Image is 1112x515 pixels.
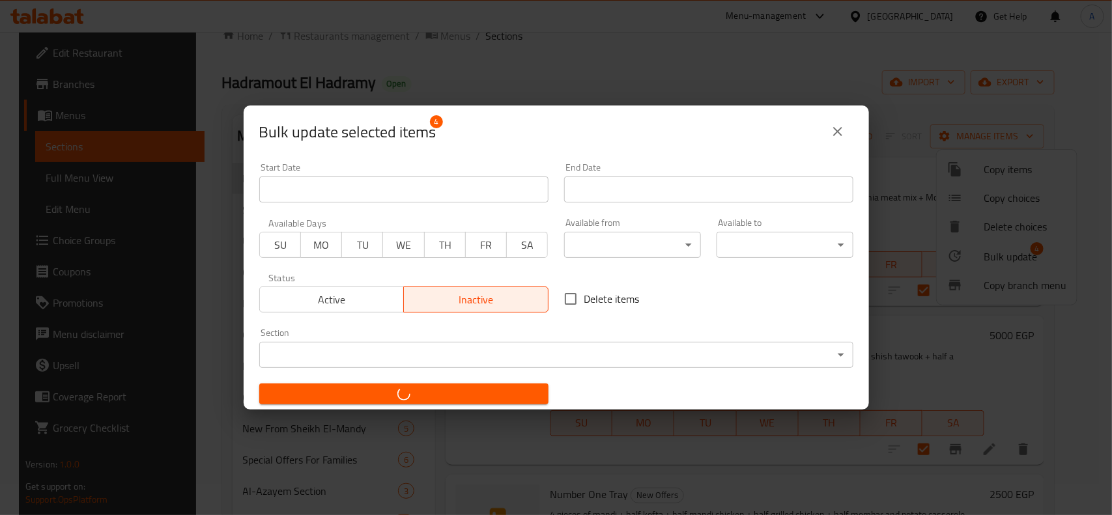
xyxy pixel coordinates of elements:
[347,236,378,255] span: TU
[259,342,853,368] div: ​
[259,232,301,258] button: SU
[430,236,461,255] span: TH
[471,236,502,255] span: FR
[717,232,853,258] div: ​
[430,115,443,128] span: 4
[465,232,507,258] button: FR
[265,290,399,309] span: Active
[409,290,543,309] span: Inactive
[341,232,383,258] button: TU
[506,232,548,258] button: SA
[424,232,466,258] button: TH
[259,122,436,143] span: Selected items count
[403,286,549,313] button: Inactive
[265,236,296,255] span: SU
[822,116,853,147] button: close
[382,232,424,258] button: WE
[300,232,342,258] button: MO
[512,236,543,255] span: SA
[564,232,701,258] div: ​
[259,286,405,313] button: Active
[306,236,337,255] span: MO
[584,291,640,307] span: Delete items
[388,236,419,255] span: WE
